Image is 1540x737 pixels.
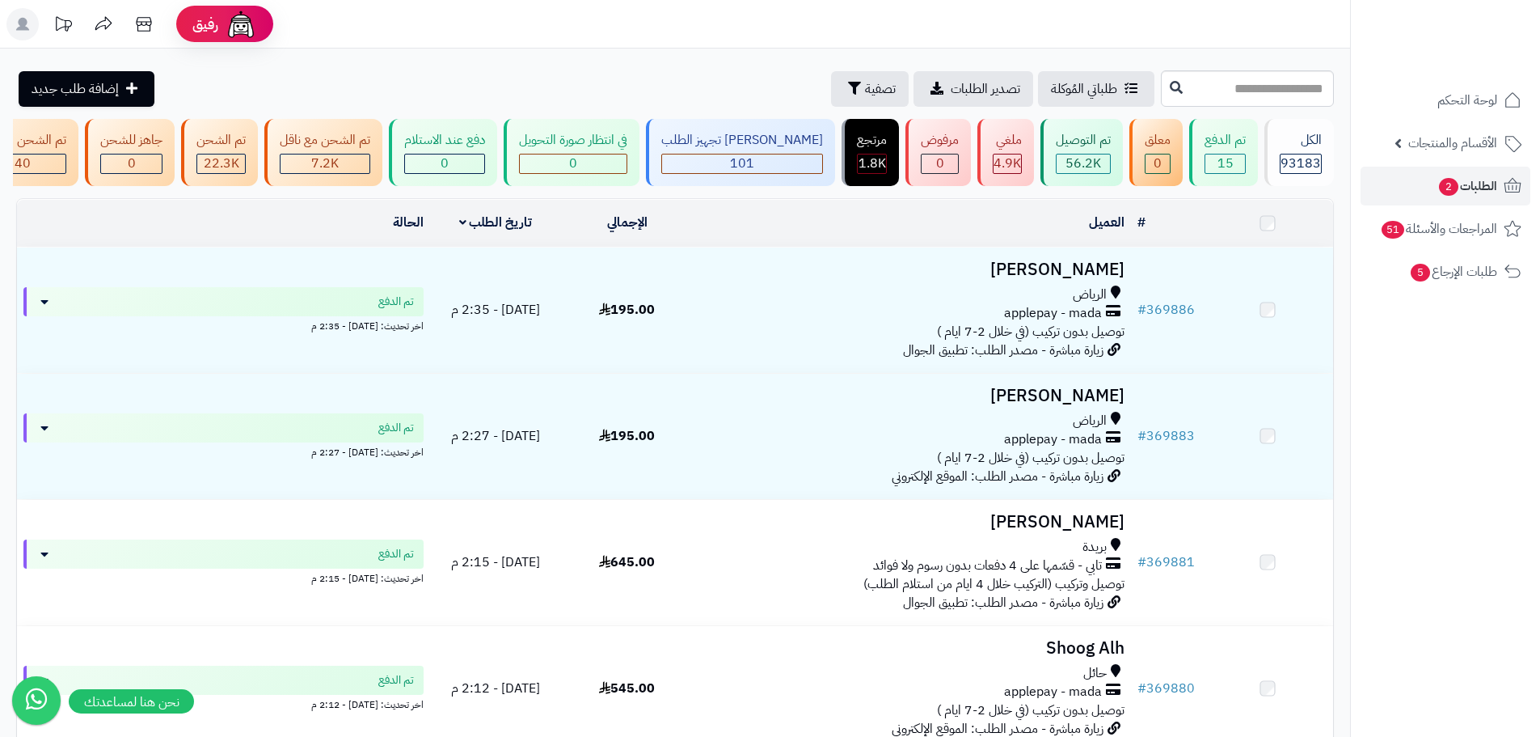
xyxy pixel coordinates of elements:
[993,131,1022,150] div: ملغي
[451,553,540,572] span: [DATE] - 2:15 م
[937,322,1124,341] span: توصيل بدون تركيب (في خلال 2-7 ايام )
[1205,131,1246,150] div: تم الدفع
[1437,89,1497,112] span: لوحة التحكم
[519,131,627,150] div: في انتظار صورة التحويل
[1004,683,1102,701] span: applepay - mada
[441,154,449,173] span: 0
[1137,553,1146,572] span: #
[1082,538,1107,557] span: بريدة
[699,639,1124,658] h3: Shoog Alh
[82,119,178,186] a: جاهز للشحن 0
[873,557,1102,575] span: تابي - قسّمها على 4 دفعات بدون رسوم ولا فوائد
[951,79,1020,99] span: تصدير الطلبات
[838,119,902,186] a: مرتجع 1.8K
[1137,213,1146,232] a: #
[225,8,257,40] img: ai-face.png
[196,131,246,150] div: تم الشحن
[1146,155,1170,173] div: 0
[404,131,485,150] div: دفع عند الاستلام
[1430,45,1525,79] img: logo-2.png
[32,79,119,99] span: إضافة طلب جديد
[378,546,414,562] span: تم الدفع
[1137,553,1195,572] a: #369881
[197,155,245,173] div: 22280
[1137,300,1146,320] span: #
[1205,155,1245,173] div: 15
[662,155,822,173] div: 101
[1037,119,1126,186] a: تم التوصيل 56.2K
[311,154,339,173] span: 7.2K
[643,119,838,186] a: [PERSON_NAME] تجهيز الطلب 101
[1137,426,1146,446] span: #
[865,79,896,99] span: تصفية
[23,316,424,333] div: اخر تحديث: [DATE] - 2:35 م
[599,679,655,698] span: 545.00
[393,213,424,232] a: الحالة
[378,294,414,310] span: تم الدفع
[500,119,643,186] a: في انتظار صورة التحويل 0
[1004,430,1102,449] span: applepay - mada
[100,131,162,150] div: جاهز للشحن
[1280,131,1322,150] div: الكل
[520,155,627,173] div: 0
[1057,155,1110,173] div: 56170
[128,154,136,173] span: 0
[451,426,540,446] span: [DATE] - 2:27 م
[1056,131,1111,150] div: تم التوصيل
[101,155,162,173] div: 0
[903,593,1103,612] span: زيارة مباشرة - مصدر الطلب: تطبيق الجوال
[405,155,484,173] div: 0
[1186,119,1261,186] a: تم الدفع 15
[23,443,424,460] div: اخر تحديث: [DATE] - 2:27 م
[1281,154,1321,173] span: 93183
[1380,218,1497,240] span: المراجعات والأسئلة
[1089,213,1124,232] a: العميل
[23,695,424,712] div: اخر تحديث: [DATE] - 2:12 م
[1437,175,1497,197] span: الطلبات
[569,154,577,173] span: 0
[43,8,83,44] a: تحديثات المنصة
[937,701,1124,720] span: توصيل بدون تركيب (في خلال 2-7 ايام )
[1361,167,1530,205] a: الطلبات2
[23,569,424,586] div: اخر تحديث: [DATE] - 2:15 م
[1382,221,1404,239] span: 51
[386,119,500,186] a: دفع عند الاستلام 0
[699,387,1124,405] h3: [PERSON_NAME]
[1411,264,1430,282] span: 5
[1361,210,1530,248] a: المراجعات والأسئلة51
[994,155,1021,173] div: 4929
[1126,119,1186,186] a: معلق 0
[1439,178,1458,196] span: 2
[902,119,974,186] a: مرفوض 0
[921,131,959,150] div: مرفوض
[1137,300,1195,320] a: #369886
[1261,119,1337,186] a: الكل93183
[1361,252,1530,291] a: طلبات الإرجاع5
[1137,679,1195,698] a: #369880
[1361,81,1530,120] a: لوحة التحكم
[913,71,1033,107] a: تصدير الطلبات
[859,154,886,173] span: 1.8K
[451,300,540,320] span: [DATE] - 2:35 م
[858,155,886,173] div: 1771
[281,155,369,173] div: 7223
[6,154,31,173] span: 340
[204,154,239,173] span: 22.3K
[1217,154,1234,173] span: 15
[378,420,414,436] span: تم الدفع
[451,679,540,698] span: [DATE] - 2:12 م
[863,574,1124,594] span: توصيل وتركيب (التركيب خلال 4 ايام من استلام الطلب)
[974,119,1037,186] a: ملغي 4.9K
[19,71,154,107] a: إضافة طلب جديد
[892,467,1103,486] span: زيارة مباشرة - مصدر الطلب: الموقع الإلكتروني
[261,119,386,186] a: تم الشحن مع ناقل 7.2K
[1083,664,1107,683] span: حائل
[699,513,1124,532] h3: [PERSON_NAME]
[1137,426,1195,446] a: #369883
[994,154,1021,173] span: 4.9K
[1038,71,1154,107] a: طلباتي المُوكلة
[280,131,370,150] div: تم الشحن مع ناقل
[1409,260,1497,283] span: طلبات الإرجاع
[1154,154,1162,173] span: 0
[1073,286,1107,304] span: الرياض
